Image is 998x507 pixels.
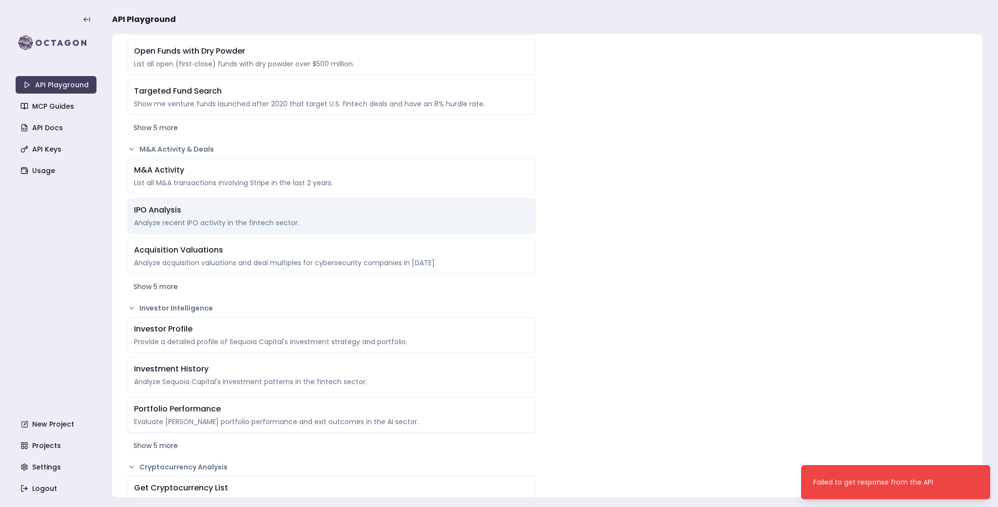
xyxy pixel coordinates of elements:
[16,33,96,53] img: logo-rect-yK7x_WSZ.svg
[813,477,933,487] div: Failed to get response from the API
[134,45,529,57] div: Open Funds with Dry Powder
[17,97,97,115] a: MCP Guides
[134,218,529,228] div: Analyze recent IPO activity in the fintech sector.
[17,162,97,179] a: Usage
[17,119,97,136] a: API Docs
[128,437,536,454] button: Show 5 more
[17,458,97,476] a: Settings
[134,164,529,176] div: M&A Activity
[134,244,529,256] div: Acquisition Valuations
[128,278,536,295] button: Show 5 more
[134,258,529,268] div: Analyze acquisition valuations and deal multiples for cybersecurity companies in [DATE].
[134,59,529,69] div: List all open (first‑close) funds with dry powder over $500 million.
[134,496,529,506] div: Retrieve a comprehensive list of all cryptocurrencies traded on global exchanges.
[134,99,529,109] div: Show me venture funds launched after 2020 that target U.S. fintech deals and have an 8% hurdle rate.
[134,363,529,375] div: Investment History
[128,462,536,472] button: Cryptocurrency Analysis
[134,178,529,188] div: List all M&A transactions involving Stripe in the last 2 years.
[128,303,536,313] button: Investor Intelligence
[134,323,529,335] div: Investor Profile
[128,144,536,154] button: M&A Activity & Deals
[134,377,529,387] div: Analyze Sequoia Capital's investment patterns in the fintech sector.
[17,480,97,497] a: Logout
[134,417,529,427] div: Evaluate [PERSON_NAME] portfolio performance and exit outcomes in the AI sector.
[134,204,529,216] div: IPO Analysis
[134,482,529,494] div: Get Cryptocurrency List
[134,85,529,97] div: Targeted Fund Search
[112,14,176,25] span: API Playground
[17,140,97,158] a: API Keys
[128,119,536,136] button: Show 5 more
[134,337,529,347] div: Provide a detailed profile of Sequoia Capital's investment strategy and portfolio.
[16,76,96,94] a: API Playground
[17,415,97,433] a: New Project
[17,437,97,454] a: Projects
[134,403,529,415] div: Portfolio Performance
